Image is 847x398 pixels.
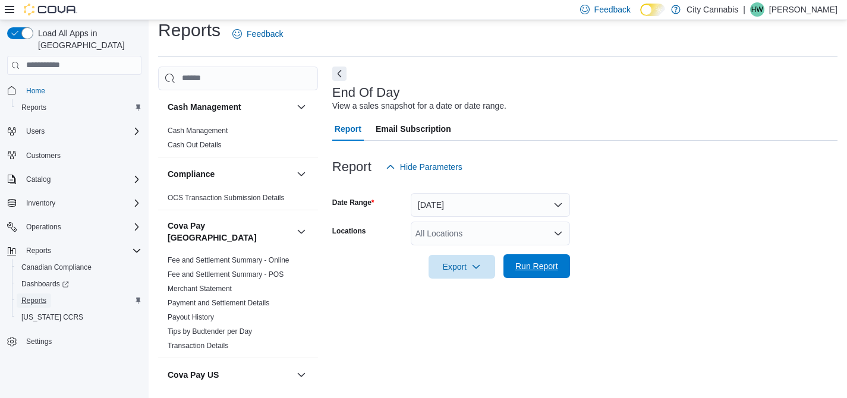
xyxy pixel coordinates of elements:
span: Home [21,83,141,98]
a: Fee and Settlement Summary - Online [168,256,289,264]
a: Settings [21,334,56,349]
a: Home [21,84,50,98]
span: Dark Mode [640,16,641,17]
button: Compliance [294,167,308,181]
p: [PERSON_NAME] [769,2,837,17]
a: Cash Out Details [168,141,222,149]
div: Cova Pay [GEOGRAPHIC_DATA] [158,253,318,358]
button: Users [2,123,146,140]
a: OCS Transaction Submission Details [168,194,285,202]
span: Operations [26,222,61,232]
button: [DATE] [411,193,570,217]
span: Fee and Settlement Summary - Online [168,255,289,265]
p: City Cannabis [687,2,738,17]
button: Home [2,82,146,99]
button: Users [21,124,49,138]
span: Inventory [21,196,141,210]
span: Payment and Settlement Details [168,298,269,308]
a: Merchant Statement [168,285,232,293]
span: Feedback [247,28,283,40]
span: OCS Transaction Submission Details [168,193,285,203]
button: Operations [2,219,146,235]
a: Payout History [168,313,214,321]
nav: Complex example [7,77,141,381]
a: Payment and Settlement Details [168,299,269,307]
span: Dashboards [21,279,69,289]
button: Inventory [21,196,60,210]
h3: Cash Management [168,101,241,113]
h1: Reports [158,18,221,42]
button: Reports [2,242,146,259]
p: | [743,2,745,17]
span: Users [26,127,45,136]
button: Cova Pay [GEOGRAPHIC_DATA] [294,225,308,239]
span: Inventory [26,198,55,208]
a: Reports [17,293,51,308]
button: Inventory [2,195,146,211]
label: Locations [332,226,366,236]
a: Cash Management [168,127,228,135]
a: Tips by Budtender per Day [168,327,252,336]
span: Washington CCRS [17,310,141,324]
span: Settings [21,334,141,349]
span: Load All Apps in [GEOGRAPHIC_DATA] [33,27,141,51]
span: Cash Out Details [168,140,222,150]
span: Catalog [26,175,51,184]
a: Dashboards [12,276,146,292]
button: Cova Pay [GEOGRAPHIC_DATA] [168,220,292,244]
a: Canadian Compliance [17,260,96,274]
span: HW [751,2,763,17]
button: Catalog [21,172,55,187]
a: Feedback [228,22,288,46]
span: Reports [17,100,141,115]
button: Cash Management [168,101,292,113]
span: Run Report [515,260,558,272]
button: Next [332,67,347,81]
span: Customers [26,151,61,160]
button: Reports [21,244,56,258]
a: [US_STATE] CCRS [17,310,88,324]
span: Customers [21,148,141,163]
span: Feedback [594,4,631,15]
h3: End Of Day [332,86,400,100]
button: Run Report [503,254,570,278]
button: Export [429,255,495,279]
h3: Report [332,160,371,174]
a: Reports [17,100,51,115]
button: Reports [12,99,146,116]
span: Reports [26,246,51,255]
span: Operations [21,220,141,234]
button: Cova Pay US [168,369,292,381]
img: Cova [24,4,77,15]
button: Hide Parameters [381,155,467,179]
a: Dashboards [17,277,74,291]
span: Email Subscription [376,117,451,141]
a: Fee and Settlement Summary - POS [168,270,284,279]
button: Customers [2,147,146,164]
div: Cash Management [158,124,318,157]
span: Hide Parameters [400,161,462,173]
div: Compliance [158,191,318,210]
span: Export [436,255,488,279]
h3: Compliance [168,168,215,180]
span: Report [335,117,361,141]
span: Transaction Details [168,341,228,350]
button: Settings [2,333,146,350]
span: [US_STATE] CCRS [21,312,83,322]
h3: Cova Pay US [168,369,219,381]
div: View a sales snapshot for a date or date range. [332,100,506,112]
button: [US_STATE] CCRS [12,309,146,326]
input: Dark Mode [640,4,665,16]
span: Reports [21,103,46,112]
a: Customers [21,149,65,163]
span: Catalog [21,172,141,187]
span: Canadian Compliance [21,263,92,272]
label: Date Range [332,198,374,207]
button: Catalog [2,171,146,188]
span: Payout History [168,312,214,322]
span: Cash Management [168,126,228,135]
a: Transaction Details [168,342,228,350]
div: Haoyi Wang [750,2,764,17]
